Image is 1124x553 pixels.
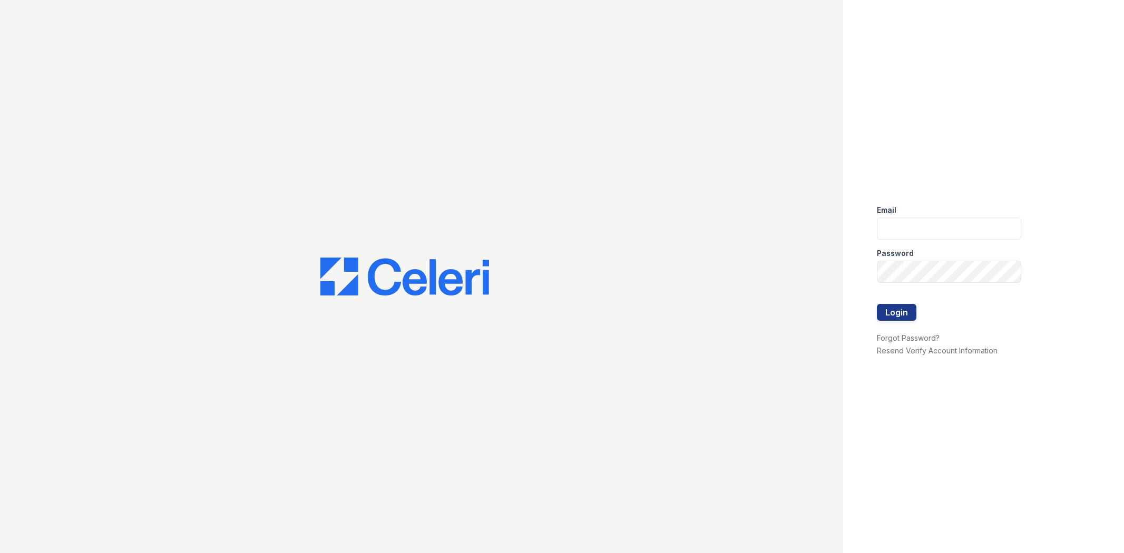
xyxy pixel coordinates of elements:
[877,248,914,259] label: Password
[877,346,998,355] a: Resend Verify Account Information
[877,205,896,215] label: Email
[320,258,489,295] img: CE_Logo_Blue-a8612792a0a2168367f1c8372b55b34899dd931a85d93a1a3d3e32e68fde9ad4.png
[877,304,916,321] button: Login
[877,333,940,342] a: Forgot Password?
